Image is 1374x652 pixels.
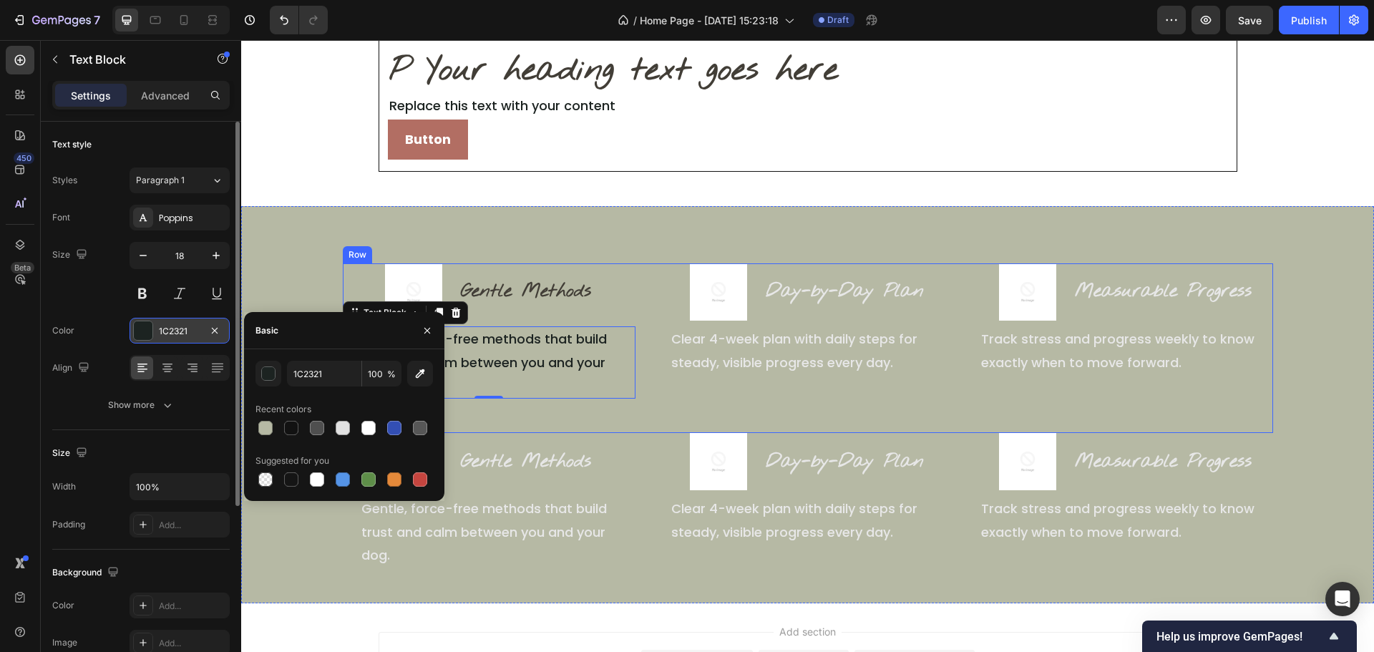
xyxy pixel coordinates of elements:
[52,518,85,531] div: Padding
[270,6,328,34] div: Undo/Redo
[740,288,1030,334] p: Track stress and progress weekly to know exactly when to move forward.
[52,245,90,265] div: Size
[159,519,226,532] div: Add...
[1238,14,1262,26] span: Save
[108,398,175,412] div: Show more
[130,474,229,500] input: Auto
[159,212,226,225] div: Poppins
[52,599,74,612] div: Color
[52,174,77,187] div: Styles
[832,238,1012,266] h2: Measurable Progress
[104,208,128,221] div: Row
[1291,13,1327,28] div: Publish
[430,288,703,334] p: Clear 4-week plan with daily steps for steady, visible progress every day.
[52,138,92,151] div: Text style
[255,403,311,416] div: Recent colors
[130,167,230,193] button: Paragraph 1
[52,324,74,337] div: Color
[1325,582,1360,616] div: Open Intercom Messenger
[1226,6,1273,34] button: Save
[11,262,34,273] div: Beta
[832,409,1012,436] h2: Measurable Progress
[1279,6,1339,34] button: Publish
[523,238,684,266] h2: Day-by-Day Plan
[449,393,506,450] img: no-image-2048-5e88c1b20e087fb7bbe9a3771824e743c244f437e4f8ba93bbf7b11b53f7824c_large.gif
[449,223,506,281] img: no-image-2048-5e88c1b20e087fb7bbe9a3771824e743c244f437e4f8ba93bbf7b11b53f7824c_large.gif
[52,480,76,493] div: Width
[523,409,684,436] h2: Day-by-Day Plan
[69,51,191,68] p: Text Block
[1156,630,1325,643] span: Help us improve GemPages!
[827,14,849,26] span: Draft
[1156,628,1343,645] button: Show survey - Help us improve GemPages!
[52,636,77,649] div: Image
[94,11,100,29] p: 7
[255,454,329,467] div: Suggested for you
[159,637,226,650] div: Add...
[52,444,90,463] div: Size
[740,457,1030,504] p: Track stress and progress weekly to know exactly when to move forward.
[287,361,361,386] input: Eg: FFFFFF
[241,40,1374,652] iframe: Design area
[141,88,190,103] p: Advanced
[136,174,185,187] span: Paragraph 1
[159,600,226,613] div: Add...
[71,88,111,103] p: Settings
[120,457,393,527] p: Gentle, force-free methods that build trust and calm between you and your dog.
[255,324,278,337] div: Basic
[640,13,779,28] span: Home Page - [DATE] 15:23:18
[144,393,201,450] img: no-image-2048-5e88c1b20e087fb7bbe9a3771824e743c244f437e4f8ba93bbf7b11b53f7824c_large.gif
[758,393,815,450] img: no-image-2048-5e88c1b20e087fb7bbe9a3771824e743c244f437e4f8ba93bbf7b11b53f7824c_large.gif
[218,409,351,436] h2: Gentle Methods
[6,6,107,34] button: 7
[52,563,122,583] div: Background
[758,223,815,281] img: no-image-2048-5e88c1b20e087fb7bbe9a3771824e743c244f437e4f8ba93bbf7b11b53f7824c_large.gif
[52,359,92,378] div: Align
[52,392,230,418] button: Show more
[532,584,600,599] span: Add section
[14,152,34,164] div: 450
[633,13,637,28] span: /
[52,211,70,224] div: Font
[387,368,396,381] span: %
[430,457,703,504] p: Clear 4-week plan with daily steps for steady, visible progress every day.
[159,325,200,338] div: 1C2321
